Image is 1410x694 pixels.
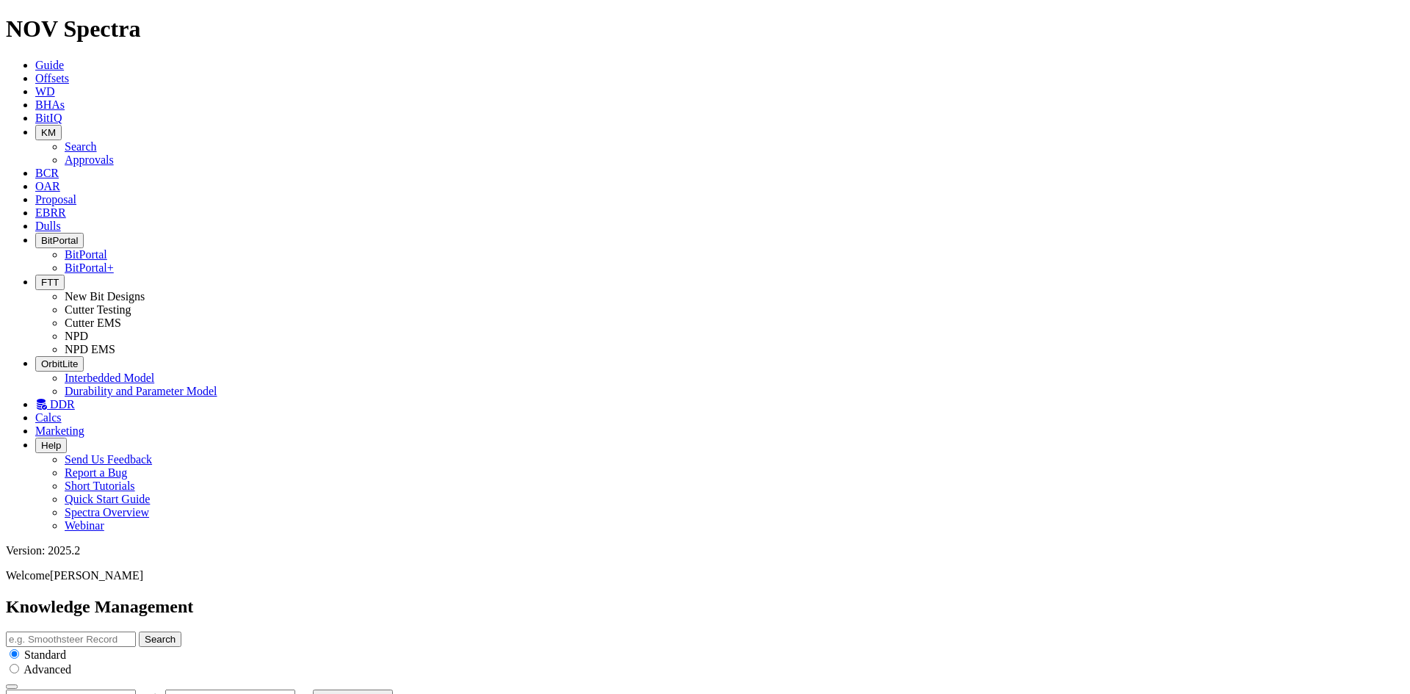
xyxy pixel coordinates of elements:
h1: NOV Spectra [6,15,1404,43]
a: Report a Bug [65,466,127,479]
span: Standard [24,648,66,661]
a: OAR [35,180,60,192]
button: OrbitLite [35,356,84,372]
a: EBRR [35,206,66,219]
button: KM [35,125,62,140]
a: Approvals [65,153,114,166]
span: KM [41,127,56,138]
a: BCR [35,167,59,179]
button: Search [139,632,181,647]
div: Version: 2025.2 [6,544,1404,557]
button: FTT [35,275,65,290]
a: WD [35,85,55,98]
a: Dulls [35,220,61,232]
a: Quick Start Guide [65,493,150,505]
a: Marketing [35,424,84,437]
a: Spectra Overview [65,506,149,518]
button: Help [35,438,67,453]
a: Webinar [65,519,104,532]
input: e.g. Smoothsteer Record [6,632,136,647]
a: Cutter EMS [65,317,121,329]
a: BitPortal+ [65,261,114,274]
a: Proposal [35,193,76,206]
a: Calcs [35,411,62,424]
a: BHAs [35,98,65,111]
span: OrbitLite [41,358,78,369]
a: BitPortal [65,248,107,261]
span: BitPortal [41,235,78,246]
span: Help [41,440,61,451]
a: Offsets [35,72,69,84]
span: Advanced [23,663,71,676]
a: Durability and Parameter Model [65,385,217,397]
h2: Knowledge Management [6,597,1404,617]
a: NPD EMS [65,343,115,355]
a: New Bit Designs [65,290,145,303]
a: Guide [35,59,64,71]
button: BitPortal [35,233,84,248]
a: Cutter Testing [65,303,131,316]
a: DDR [35,398,75,411]
span: FTT [41,277,59,288]
a: Interbedded Model [65,372,154,384]
a: Short Tutorials [65,480,135,492]
span: DDR [50,398,75,411]
a: Search [65,140,97,153]
a: Send Us Feedback [65,453,152,466]
a: BitIQ [35,112,62,124]
span: [PERSON_NAME] [50,569,143,582]
a: NPD [65,330,88,342]
p: Welcome [6,569,1404,582]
